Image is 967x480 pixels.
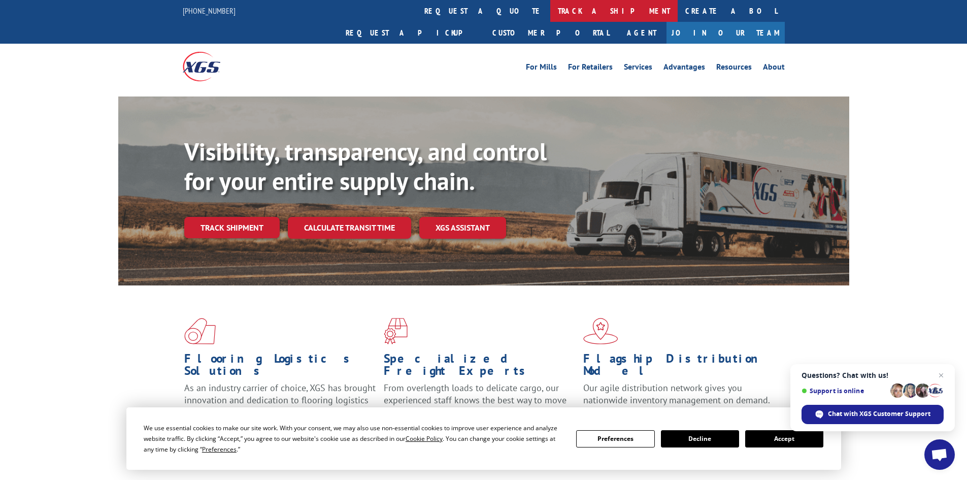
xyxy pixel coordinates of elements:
[624,63,652,74] a: Services
[126,407,841,470] div: Cookie Consent Prompt
[576,430,654,447] button: Preferences
[184,217,280,238] a: Track shipment
[419,217,506,239] a: XGS ASSISTANT
[617,22,666,44] a: Agent
[184,318,216,344] img: xgs-icon-total-supply-chain-intelligence-red
[802,371,944,379] span: Questions? Chat with us!
[924,439,955,470] div: Open chat
[802,405,944,424] div: Chat with XGS Customer Support
[338,22,485,44] a: Request a pickup
[406,434,443,443] span: Cookie Policy
[384,382,576,427] p: From overlength loads to delicate cargo, our experienced staff knows the best way to move your fr...
[583,382,770,406] span: Our agile distribution network gives you nationwide inventory management on demand.
[384,353,576,382] h1: Specialized Freight Experts
[716,63,752,74] a: Resources
[663,63,705,74] a: Advantages
[828,409,930,419] span: Chat with XGS Customer Support
[583,353,775,382] h1: Flagship Distribution Model
[661,430,739,447] button: Decline
[666,22,785,44] a: Join Our Team
[526,63,557,74] a: For Mills
[202,445,237,454] span: Preferences
[568,63,613,74] a: For Retailers
[583,318,618,344] img: xgs-icon-flagship-distribution-model-red
[144,423,564,455] div: We use essential cookies to make our site work. With your consent, we may also use non-essential ...
[485,22,617,44] a: Customer Portal
[288,217,411,239] a: Calculate transit time
[745,430,823,447] button: Accept
[184,136,547,197] b: Visibility, transparency, and control for your entire supply chain.
[384,318,408,344] img: xgs-icon-focused-on-flooring-red
[763,63,785,74] a: About
[802,387,887,395] span: Support is online
[184,382,376,418] span: As an industry carrier of choice, XGS has brought innovation and dedication to flooring logistics...
[183,6,236,16] a: [PHONE_NUMBER]
[184,353,376,382] h1: Flooring Logistics Solutions
[935,369,947,381] span: Close chat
